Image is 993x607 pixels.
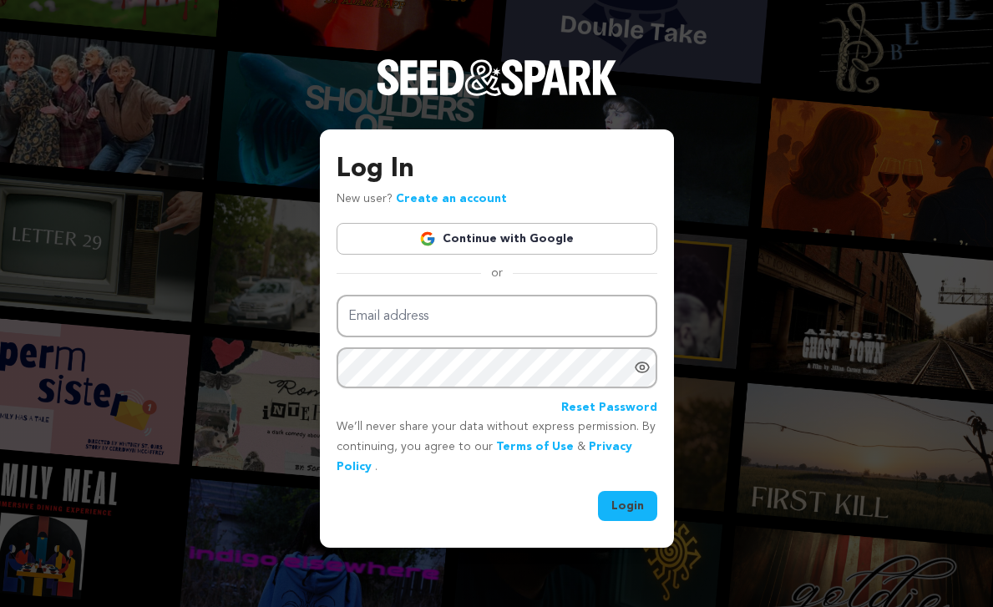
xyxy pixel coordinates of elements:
[634,359,651,376] a: Show password as plain text. Warning: this will display your password on the screen.
[337,149,657,190] h3: Log In
[377,59,617,96] img: Seed&Spark Logo
[337,295,657,337] input: Email address
[337,190,507,210] p: New user?
[377,59,617,129] a: Seed&Spark Homepage
[561,398,657,418] a: Reset Password
[496,441,574,453] a: Terms of Use
[396,193,507,205] a: Create an account
[337,223,657,255] a: Continue with Google
[598,491,657,521] button: Login
[481,265,513,281] span: or
[419,230,436,247] img: Google logo
[337,417,657,477] p: We’ll never share your data without express permission. By continuing, you agree to our & .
